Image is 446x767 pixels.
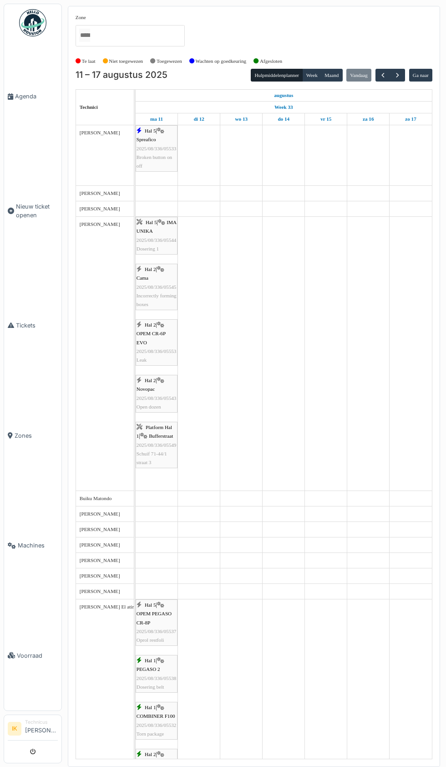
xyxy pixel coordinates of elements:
span: [PERSON_NAME] [80,190,120,196]
span: Hal 5 [145,602,156,608]
span: [PERSON_NAME] [80,221,120,227]
a: Machines [4,491,61,601]
label: Zone [76,14,86,21]
span: Bufferstraat [149,433,173,439]
span: [PERSON_NAME] [80,130,120,135]
span: Cama [137,275,148,281]
div: | [137,703,177,738]
span: Nieuw ticket openen [16,202,58,220]
li: [PERSON_NAME] [25,719,58,738]
a: Tickets [4,271,61,381]
span: 2025/08/336/05532 [137,722,177,728]
span: Hal 5 [145,128,156,133]
a: 11 augustus 2025 [148,113,165,125]
span: [PERSON_NAME] [80,527,120,532]
span: 2025/08/336/05545 [137,284,177,290]
button: Week [302,69,321,82]
span: Incorrectly forming boxes [137,293,177,307]
span: COMBINER F100 [137,713,175,719]
button: Volgende [390,69,405,82]
span: Hal 2 [145,378,156,383]
span: [PERSON_NAME] [80,557,120,563]
div: | [137,601,177,644]
a: Week 33 [272,102,295,113]
button: Hulpmiddelenplanner [251,69,303,82]
div: | [137,321,177,364]
span: Novopac [137,386,155,392]
a: IK Technicus[PERSON_NAME] [8,719,58,741]
span: OPEM CR-6P EVO [137,331,166,345]
span: [PERSON_NAME] El atimi [80,604,137,609]
div: | [137,218,177,253]
span: 2025/08/336/05533 [137,146,177,151]
span: 2025/08/336/05549 [137,442,177,448]
span: Hal 2 [145,752,156,757]
a: 11 augustus 2025 [272,90,295,101]
a: 12 augustus 2025 [192,113,207,125]
span: Open dozen [137,404,161,409]
span: Oprol restfoli [137,637,164,643]
span: Spreafico [137,137,156,142]
div: | [137,265,177,309]
span: 2025/08/336/05543 [137,395,177,401]
span: Technici [80,104,98,110]
span: [PERSON_NAME] [80,573,120,578]
span: [PERSON_NAME] [80,511,120,516]
label: Afgesloten [260,57,282,65]
a: 14 augustus 2025 [275,113,292,125]
span: Hal 2 [145,266,156,272]
div: | [137,656,177,691]
span: Hal 1 [145,658,156,663]
span: 2025/08/336/05544 [137,237,177,243]
span: Dosering belt [137,684,164,690]
span: Broken button on off [137,154,172,169]
a: 13 augustus 2025 [233,113,250,125]
span: [PERSON_NAME] [80,588,120,594]
span: Leak [137,357,147,363]
li: IK [8,722,21,736]
span: 2025/08/336/05553 [137,348,177,354]
span: Torn package [137,731,164,736]
h2: 11 – 17 augustus 2025 [76,70,167,81]
label: Te laat [82,57,96,65]
span: 2025/08/336/05538 [137,675,177,681]
span: [PERSON_NAME] [80,542,120,547]
span: Tickets [16,321,58,330]
a: 17 augustus 2025 [403,113,419,125]
span: Platform Hal 1 [137,424,172,439]
span: [PERSON_NAME] [80,206,120,211]
span: Buiku Matondo [80,496,112,501]
a: 16 augustus 2025 [360,113,376,125]
a: Agenda [4,41,61,152]
a: Voorraad [4,601,61,711]
span: Agenda [15,92,58,101]
label: Toegewezen [157,57,182,65]
a: Nieuw ticket openen [4,152,61,271]
label: Niet toegewezen [109,57,143,65]
span: Dosering 1 [137,246,159,251]
a: Zones [4,380,61,491]
div: | [137,423,177,467]
a: 15 augustus 2025 [318,113,334,125]
span: Machines [18,541,58,550]
div: Technicus [25,719,58,726]
button: Maand [321,69,343,82]
span: 2025/08/336/05537 [137,629,177,634]
span: Schuif 71-44/1 straat 3 [137,451,167,465]
button: Vorige [375,69,390,82]
button: Ga naar [409,69,433,82]
label: Wachten op goedkeuring [196,57,247,65]
img: Badge_color-CXgf-gQk.svg [19,9,46,36]
span: Hal 1 [145,705,156,710]
button: Vandaag [346,69,371,82]
span: OPEM PEGASO CR-8P [137,611,172,625]
span: Voorraad [17,651,58,660]
input: Alles [79,29,90,42]
span: Hal 2 [145,322,156,327]
span: Hal 5 [146,220,157,225]
div: | [137,127,177,170]
span: PEGASO 2 [137,666,160,672]
span: Zones [15,431,58,440]
div: | [137,376,177,411]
